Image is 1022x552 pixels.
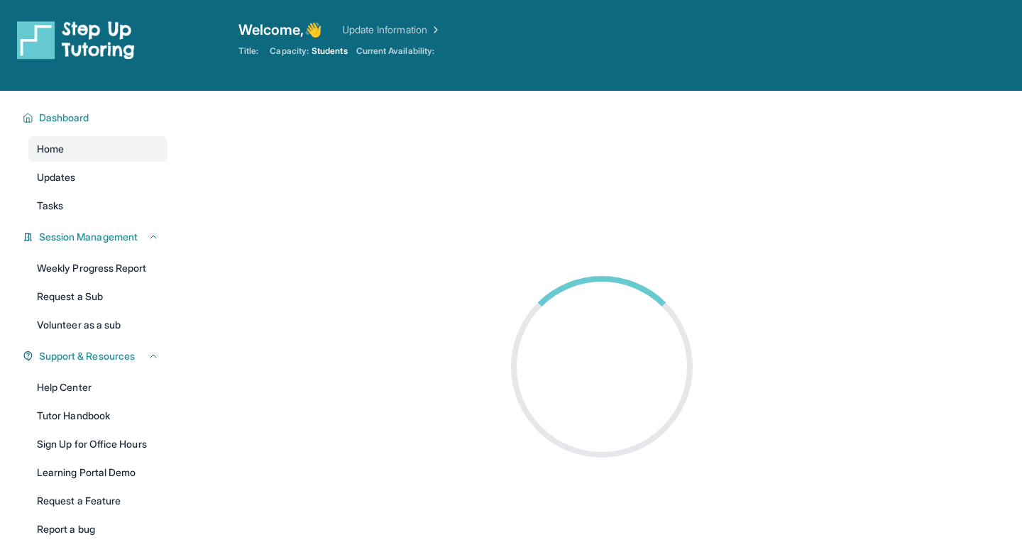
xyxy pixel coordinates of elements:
[17,20,135,60] img: logo
[28,255,167,281] a: Weekly Progress Report
[28,460,167,485] a: Learning Portal Demo
[37,142,64,156] span: Home
[33,230,159,244] button: Session Management
[28,312,167,338] a: Volunteer as a sub
[28,284,167,309] a: Request a Sub
[28,136,167,162] a: Home
[39,349,135,363] span: Support & Resources
[28,165,167,190] a: Updates
[37,170,76,184] span: Updates
[28,431,167,457] a: Sign Up for Office Hours
[28,193,167,219] a: Tasks
[39,230,138,244] span: Session Management
[238,45,258,57] span: Title:
[28,375,167,400] a: Help Center
[37,199,63,213] span: Tasks
[312,45,348,57] span: Students
[427,23,441,37] img: Chevron Right
[28,517,167,542] a: Report a bug
[238,20,322,40] span: Welcome, 👋
[356,45,434,57] span: Current Availability:
[33,111,159,125] button: Dashboard
[28,403,167,429] a: Tutor Handbook
[33,349,159,363] button: Support & Resources
[270,45,309,57] span: Capacity:
[39,111,89,125] span: Dashboard
[342,23,441,37] a: Update Information
[28,488,167,514] a: Request a Feature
